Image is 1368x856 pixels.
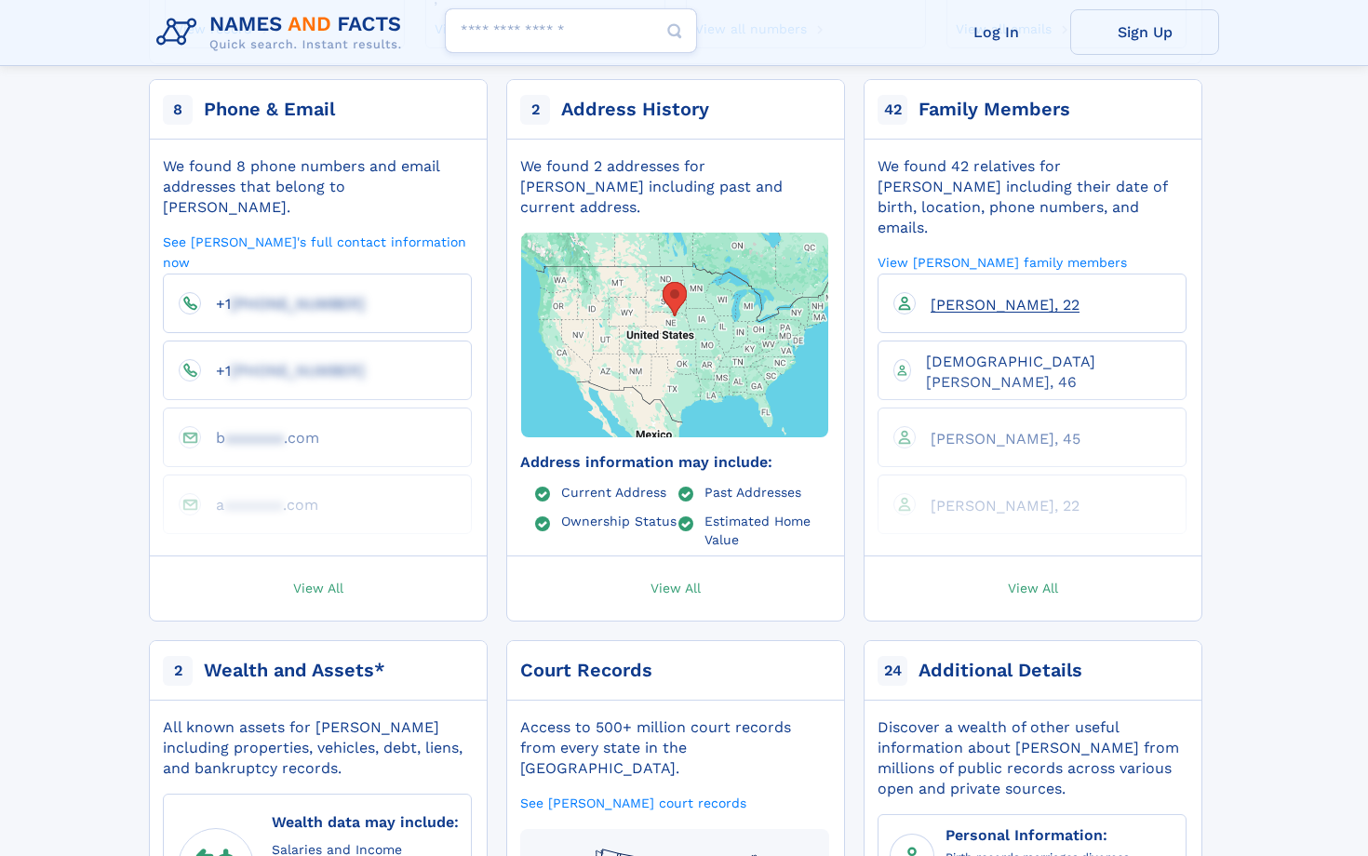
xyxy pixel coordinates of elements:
a: [PERSON_NAME], 45 [916,429,1080,447]
span: aaaaaaa [224,496,283,514]
a: See [PERSON_NAME] court records [520,794,746,811]
span: View All [650,579,701,595]
a: aaaaaaaa.com [201,495,318,513]
div: Wealth and Assets* [204,658,385,684]
div: Phone & Email [204,97,335,123]
div: All known assets for [PERSON_NAME] including properties, vehicles, debt, liens, and bankruptcy re... [163,717,472,779]
a: [DEMOGRAPHIC_DATA][PERSON_NAME], 46 [911,352,1171,390]
span: 2 [163,656,193,686]
button: Search Button [652,8,697,54]
a: Current Address [561,484,666,499]
span: 2 [520,95,550,125]
a: Ownership Status [561,513,677,528]
a: Estimated Home Value [704,513,830,546]
img: Map with markers on addresses Kalarisa Munoz [396,102,954,568]
img: Logo Names and Facts [149,7,417,58]
a: Sign Up [1070,9,1219,55]
a: Personal Information: [946,823,1107,845]
span: View All [1008,579,1058,595]
span: View All [293,579,343,595]
div: Wealth data may include: [272,809,459,835]
a: [PERSON_NAME], 22 [916,295,1080,313]
span: [DEMOGRAPHIC_DATA][PERSON_NAME], 46 [926,353,1095,391]
div: Address History [561,97,709,123]
div: Discover a wealth of other useful information about [PERSON_NAME] from millions of public records... [878,717,1187,799]
a: +1[PHONE_NUMBER] [201,361,365,379]
div: Family Members [919,97,1070,123]
a: [PERSON_NAME], 22 [916,496,1080,514]
a: +1[PHONE_NUMBER] [201,294,365,312]
div: We found 8 phone numbers and email addresses that belong to [PERSON_NAME]. [163,156,472,218]
span: [PHONE_NUMBER] [231,295,365,313]
a: Past Addresses [704,484,801,499]
span: [PERSON_NAME], 45 [931,430,1080,448]
div: Additional Details [919,658,1082,684]
span: 8 [163,95,193,125]
span: [PERSON_NAME], 22 [931,497,1080,515]
a: View All [855,556,1211,621]
div: Court Records [520,658,652,684]
div: We found 42 relatives for [PERSON_NAME] including their date of birth, location, phone numbers, a... [878,156,1187,238]
a: View All [141,556,496,621]
span: 24 [878,656,907,686]
span: 42 [878,95,907,125]
span: [PERSON_NAME], 22 [931,296,1080,314]
span: aaaaaaa [225,429,284,447]
div: Address information may include: [520,452,829,473]
a: View All [498,556,853,621]
span: [PHONE_NUMBER] [231,362,365,380]
input: search input [445,8,697,53]
a: Log In [921,9,1070,55]
div: We found 2 addresses for [PERSON_NAME] including past and current address. [520,156,829,218]
a: See [PERSON_NAME]'s full contact information now [163,233,472,271]
a: View [PERSON_NAME] family members [878,253,1127,271]
div: Access to 500+ million court records from every state in the [GEOGRAPHIC_DATA]. [520,717,829,779]
a: baaaaaaa.com [201,428,319,446]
